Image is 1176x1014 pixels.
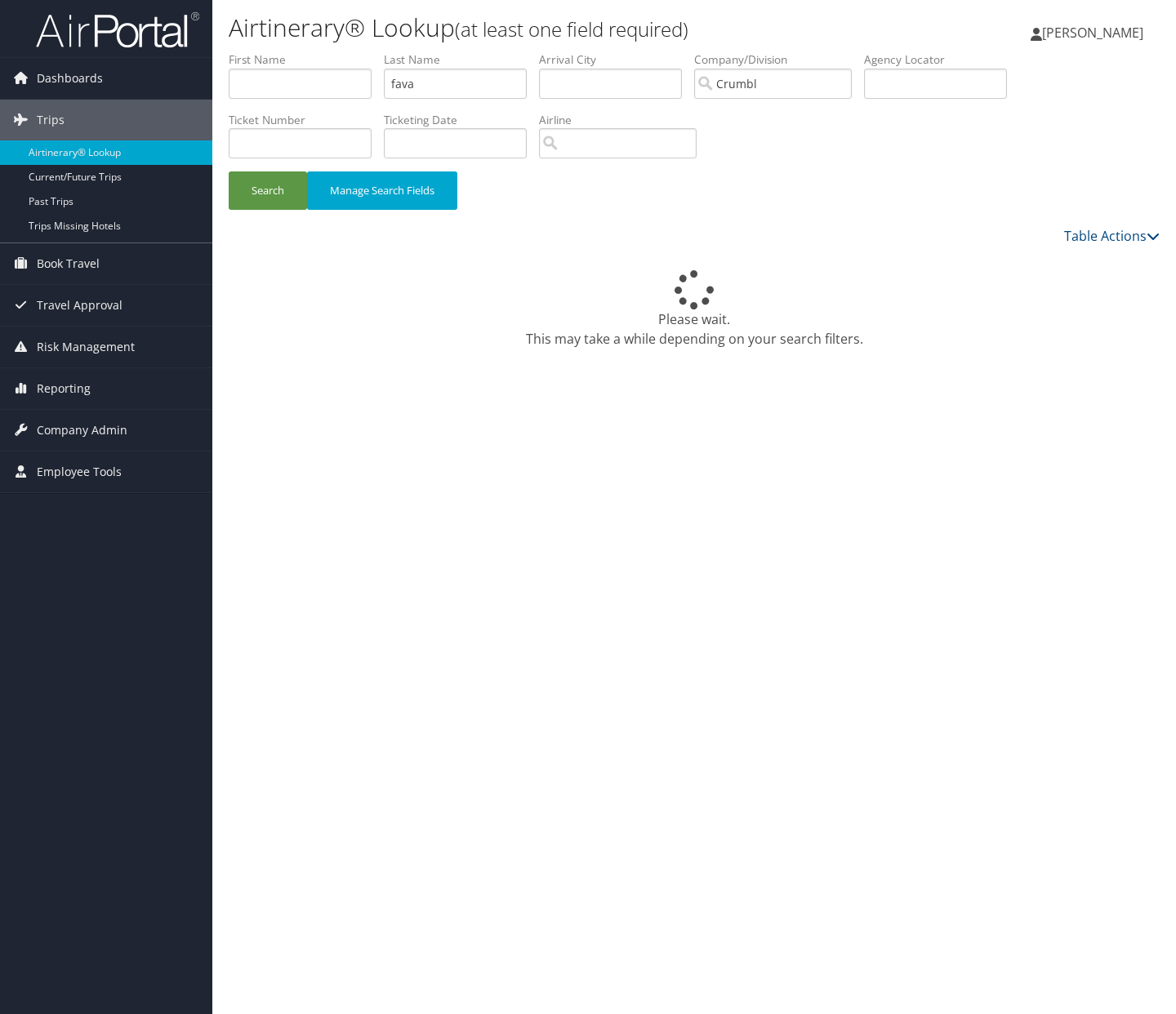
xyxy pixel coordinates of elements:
[37,327,135,367] span: Risk Management
[384,112,539,128] label: Ticketing Date
[1031,8,1160,57] a: [PERSON_NAME]
[37,285,122,326] span: Travel Approval
[229,171,307,210] button: Search
[37,58,103,99] span: Dashboards
[37,100,65,140] span: Trips
[229,51,384,68] label: First Name
[539,112,709,128] label: Airline
[1042,24,1143,42] span: [PERSON_NAME]
[1064,227,1160,245] a: Table Actions
[694,51,864,68] label: Company/Division
[229,11,849,45] h1: Airtinerary® Lookup
[37,368,91,409] span: Reporting
[36,11,199,49] img: airportal-logo.png
[539,51,694,68] label: Arrival City
[229,270,1160,349] div: Please wait. This may take a while depending on your search filters.
[307,171,457,210] button: Manage Search Fields
[37,451,122,492] span: Employee Tools
[229,112,384,128] label: Ticket Number
[864,51,1019,68] label: Agency Locator
[37,410,127,451] span: Company Admin
[37,243,100,284] span: Book Travel
[384,51,539,68] label: Last Name
[455,16,688,42] small: (at least one field required)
